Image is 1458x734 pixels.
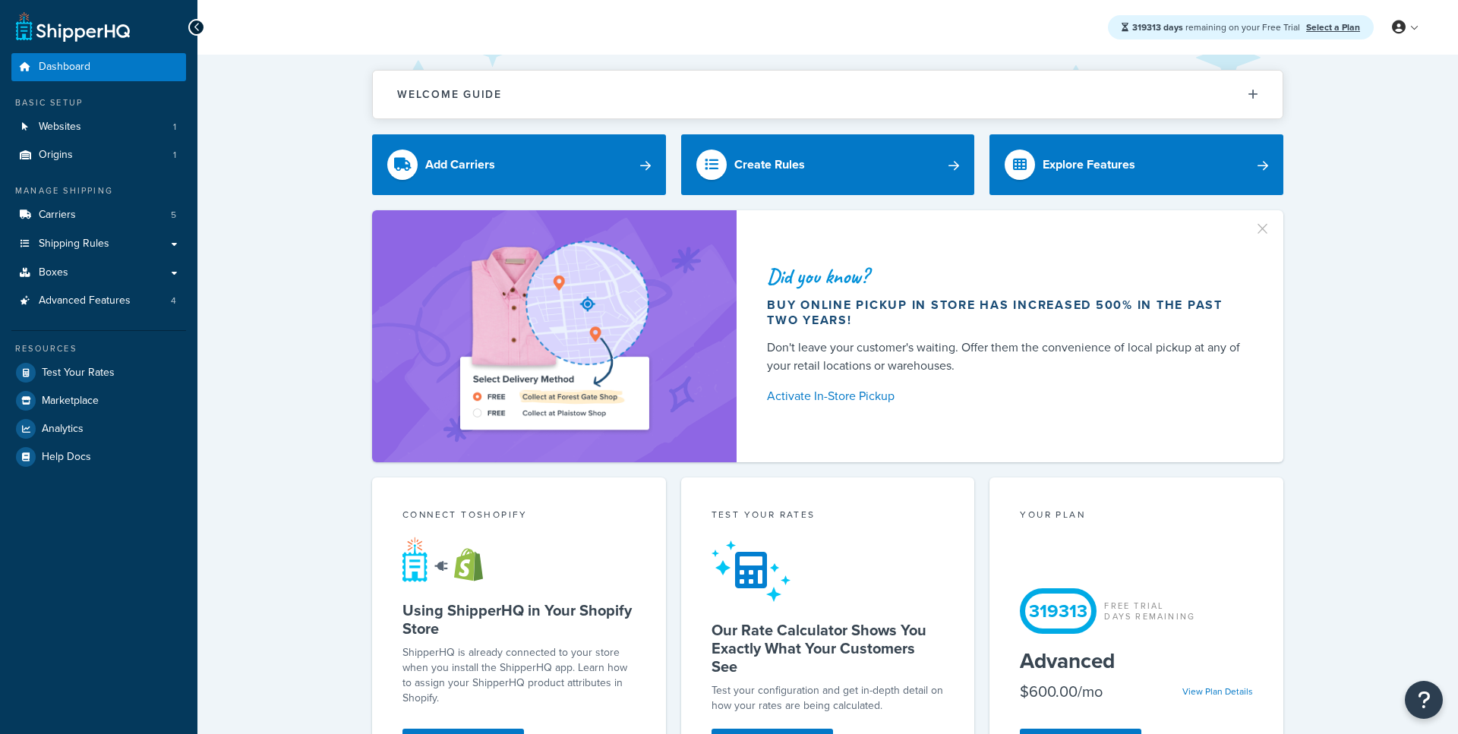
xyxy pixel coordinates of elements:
[11,113,186,141] a: Websites1
[712,683,945,714] div: Test your configuration and get in-depth detail on how your rates are being calculated.
[1132,20,1302,34] span: remaining on your Free Trial
[989,134,1283,195] a: Explore Features
[173,121,176,134] span: 1
[11,387,186,414] a: Marketplace
[42,367,115,380] span: Test Your Rates
[42,395,99,408] span: Marketplace
[39,295,131,307] span: Advanced Features
[1020,588,1097,634] div: 319313
[372,134,666,195] a: Add Carriers
[1020,681,1103,702] div: $600.00/mo
[373,71,1283,118] button: Welcome Guide
[402,508,636,525] div: Connect to Shopify
[11,141,186,169] li: Origins
[39,238,109,250] span: Shipping Rules
[1020,508,1253,525] div: Your Plan
[11,359,186,386] a: Test Your Rates
[402,537,497,582] img: connect-shq-shopify-9b9a8c5a.svg
[11,443,186,471] a: Help Docs
[11,287,186,315] li: Advanced Features
[425,154,495,175] div: Add Carriers
[681,134,975,195] a: Create Rules
[1104,600,1195,622] div: Free Trial Days Remaining
[767,339,1247,375] div: Don't leave your customer's waiting. Offer them the convenience of local pickup at any of your re...
[402,645,636,706] p: ShipperHQ is already connected to your store when you install the ShipperHQ app. Learn how to ass...
[417,233,692,439] img: ad-shirt-map-b0359fc47e01cab431d101c4b569394f6a03f54285957d908178d52f29eb9668.png
[734,154,805,175] div: Create Rules
[767,298,1247,328] div: Buy online pickup in store has increased 500% in the past two years!
[11,259,186,287] a: Boxes
[171,295,176,307] span: 4
[39,149,73,162] span: Origins
[11,113,186,141] li: Websites
[11,201,186,229] li: Carriers
[402,601,636,638] h5: Using ShipperHQ in Your Shopify Store
[173,149,176,162] span: 1
[11,415,186,443] a: Analytics
[11,53,186,81] a: Dashboard
[1405,681,1443,719] button: Open Resource Center
[11,96,186,109] div: Basic Setup
[11,141,186,169] a: Origins1
[42,423,84,436] span: Analytics
[1306,20,1360,34] a: Select a Plan
[11,201,186,229] a: Carriers5
[712,508,945,525] div: Test your rates
[11,184,186,197] div: Manage Shipping
[767,266,1247,287] div: Did you know?
[171,209,176,222] span: 5
[11,342,186,355] div: Resources
[11,230,186,258] a: Shipping Rules
[11,287,186,315] a: Advanced Features4
[397,89,502,100] h2: Welcome Guide
[1182,685,1253,698] a: View Plan Details
[1020,649,1253,673] h5: Advanced
[1132,20,1183,34] strong: 319313 days
[767,386,1247,407] a: Activate In-Store Pickup
[42,451,91,464] span: Help Docs
[39,209,76,222] span: Carriers
[712,621,945,676] h5: Our Rate Calculator Shows You Exactly What Your Customers See
[39,121,81,134] span: Websites
[39,266,68,279] span: Boxes
[1043,154,1135,175] div: Explore Features
[39,61,90,74] span: Dashboard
